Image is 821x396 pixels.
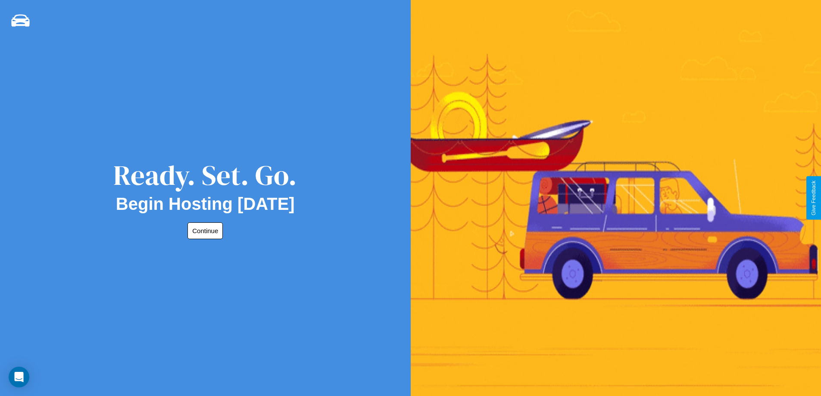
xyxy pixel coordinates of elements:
div: Open Intercom Messenger [9,367,29,387]
div: Give Feedback [811,181,817,215]
div: Ready. Set. Go. [113,156,297,194]
button: Continue [187,222,223,239]
h2: Begin Hosting [DATE] [116,194,295,214]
